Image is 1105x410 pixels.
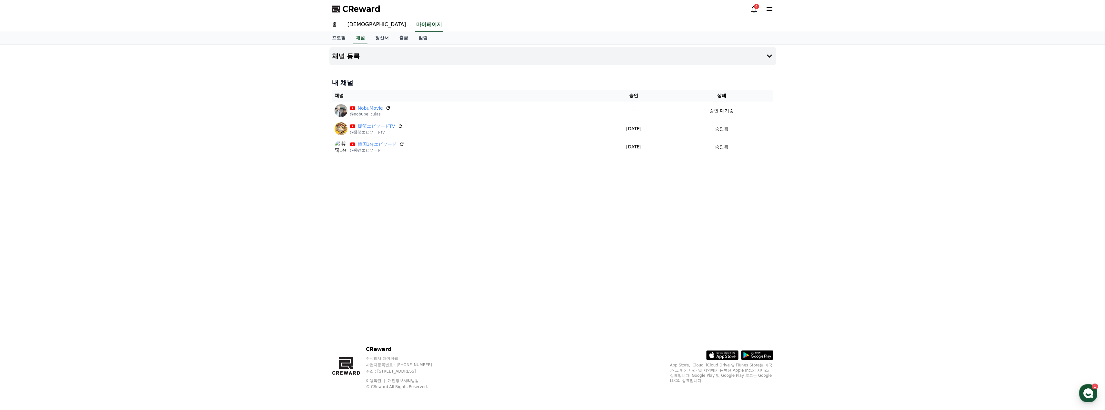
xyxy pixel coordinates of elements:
img: 爆笑エピソードTV [335,122,347,135]
a: 개인정보처리방침 [388,378,419,383]
a: 알림 [413,32,433,44]
p: 사업자등록번호 : [PHONE_NUMBER] [366,362,445,367]
p: @爆笑エピソードtv [350,130,403,135]
a: 이용약관 [366,378,386,383]
th: 채널 [332,90,598,102]
h4: 내 채널 [332,78,773,87]
p: © CReward All Rights Reserved. [366,384,445,389]
a: 4 [750,5,758,13]
a: 채널 [353,32,367,44]
a: 마이페이지 [415,18,443,32]
img: NobuMovie [335,104,347,117]
p: - [600,107,667,114]
div: 4 [754,4,759,9]
a: 홈 [327,18,342,32]
span: CReward [342,4,380,14]
a: 프로필 [327,32,351,44]
img: 韓国1分エピソード [335,140,347,153]
a: NobuMovie [358,105,383,112]
p: @秒速エピソード [350,148,405,153]
p: @nobupeliculas [350,112,391,117]
p: 주식회사 와이피랩 [366,356,445,361]
a: 爆笑エピソードTV [358,123,395,130]
p: 승인됨 [715,125,728,132]
button: 채널 등록 [329,47,776,65]
p: 주소 : [STREET_ADDRESS] [366,369,445,374]
p: 승인 대기중 [709,107,733,114]
p: [DATE] [600,144,667,150]
th: 승인 [598,90,670,102]
a: 출금 [394,32,413,44]
a: 韓国1分エピソード [358,141,397,148]
th: 상태 [670,90,773,102]
a: CReward [332,4,380,14]
a: 정산서 [370,32,394,44]
p: CReward [366,345,445,353]
p: [DATE] [600,125,667,132]
a: [DEMOGRAPHIC_DATA] [342,18,411,32]
p: App Store, iCloud, iCloud Drive 및 iTunes Store는 미국과 그 밖의 나라 및 지역에서 등록된 Apple Inc.의 서비스 상표입니다. Goo... [670,363,773,383]
h4: 채널 등록 [332,53,360,60]
p: 승인됨 [715,144,728,150]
